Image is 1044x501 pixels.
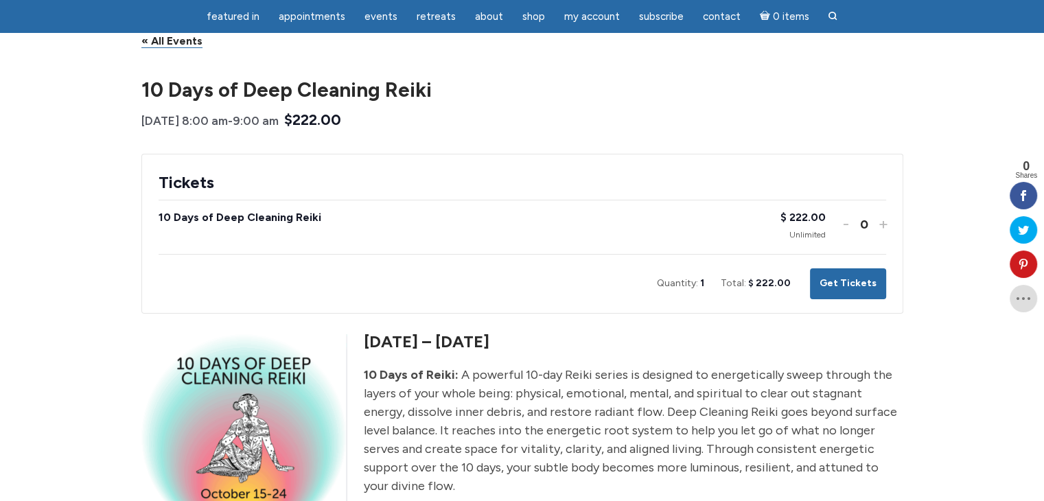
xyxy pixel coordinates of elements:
[159,209,780,226] div: 10 Days of Deep Cleaning Reiki
[564,10,620,23] span: My Account
[141,114,228,128] span: [DATE] 8:00 am
[1015,172,1037,179] span: Shares
[760,10,773,23] i: Cart
[721,277,746,289] span: Total:
[408,3,464,30] a: Retreats
[141,366,903,496] p: A powerful 10-day Reiki series is designed to energetically sweep through the layers of your whol...
[878,213,886,233] button: +
[417,10,456,23] span: Retreats
[842,213,850,233] button: -
[364,367,459,382] strong: 10 Days of Reiki:
[772,12,809,22] span: 0 items
[141,80,903,100] h1: 10 Days of Deep Cleaning Reiki
[703,10,741,23] span: Contact
[141,34,202,48] a: « All Events
[556,3,628,30] a: My Account
[467,3,511,30] a: About
[700,277,704,289] span: 1
[284,108,341,132] span: $222.00
[756,277,791,289] span: 222.00
[279,10,345,23] span: Appointments
[475,10,503,23] span: About
[159,171,886,194] h2: Tickets
[1015,160,1037,172] span: 0
[356,3,406,30] a: Events
[752,2,817,30] a: Cart0 items
[631,3,692,30] a: Subscribe
[364,10,397,23] span: Events
[780,211,787,224] span: $
[657,277,698,289] span: Quantity:
[810,268,886,299] button: Get Tickets
[364,331,489,351] span: [DATE] – [DATE]
[748,277,754,289] span: $
[207,10,259,23] span: featured in
[141,110,279,132] div: -
[233,114,279,128] span: 9:00 am
[522,10,545,23] span: Shop
[780,229,826,241] div: Unlimited
[789,211,826,224] span: 222.00
[198,3,268,30] a: featured in
[695,3,749,30] a: Contact
[639,10,684,23] span: Subscribe
[514,3,553,30] a: Shop
[270,3,353,30] a: Appointments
